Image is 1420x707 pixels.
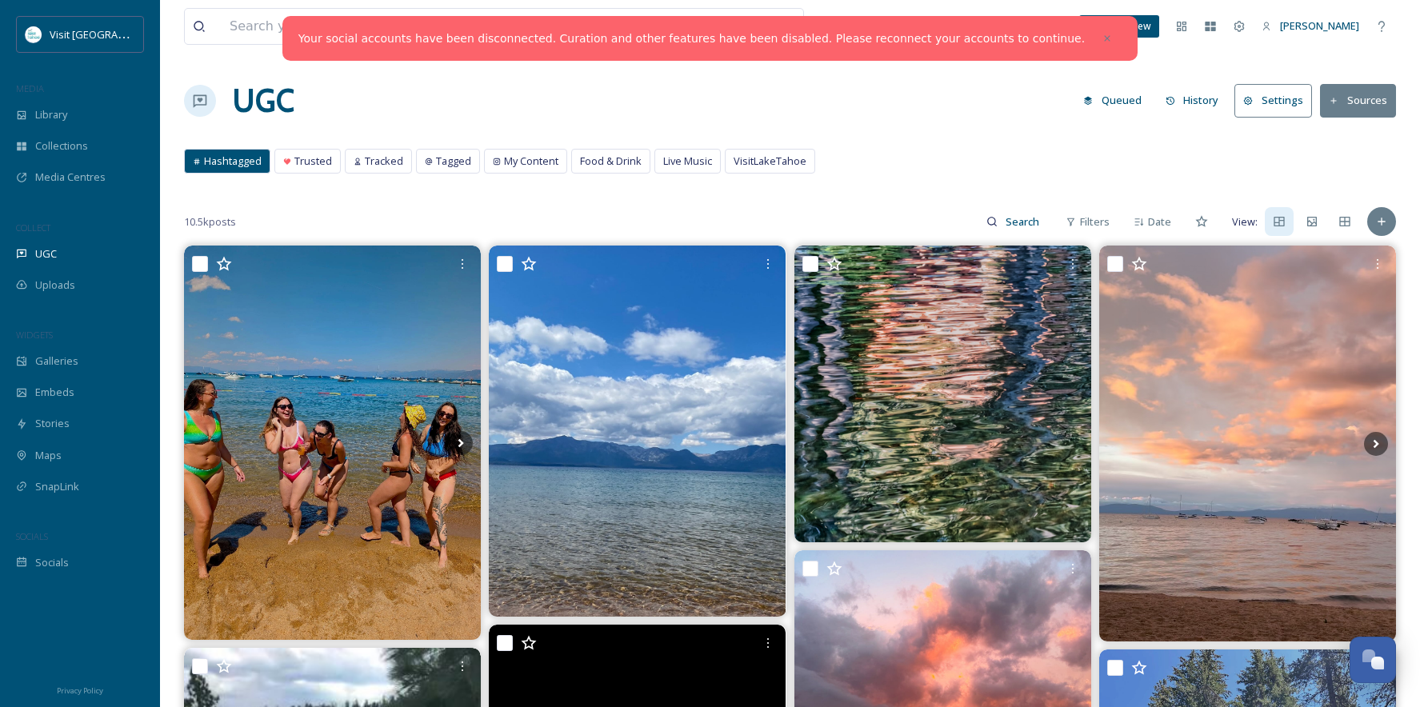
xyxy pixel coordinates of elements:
[16,82,44,94] span: MEDIA
[35,246,57,262] span: UGC
[794,246,1091,542] img: A quick splash of color - ripples on Donner Creek, CA, taken from my kayak.. . . . #tomstahlphoto...
[16,329,53,341] span: WIDGETS
[998,206,1050,238] input: Search
[489,246,786,617] img: TGIF with an egg salad Sandwich. #TGIF #beachbum #laketahoe #southlaketahoe #nevadabeach
[204,154,262,169] span: Hashtagged
[1234,84,1320,117] a: Settings
[294,154,332,169] span: Trusted
[35,385,74,400] span: Embeds
[57,685,103,696] span: Privacy Policy
[232,77,294,125] a: UGC
[35,107,67,122] span: Library
[1075,85,1150,116] button: Queued
[663,154,712,169] span: Live Music
[184,246,481,640] img: Weekend well spent in Tahoe with some of my favorites 🏔️💙 #ɢᴏᴏᴅᴠɪʙᴇs #ᴡᴇᴇᴋᴇɴᴅᴅᴜᴍᴘ #southlaketahoe...
[1254,10,1367,42] a: [PERSON_NAME]
[436,154,471,169] span: Tagged
[1280,18,1359,33] span: [PERSON_NAME]
[1075,85,1158,116] a: Queued
[1320,84,1396,117] button: Sources
[1350,637,1396,683] button: Open Chat
[184,214,236,230] span: 10.5k posts
[1079,15,1159,38] a: What's New
[1148,214,1171,230] span: Date
[734,154,806,169] span: VisitLakeTahoe
[1158,85,1235,116] a: History
[1232,214,1258,230] span: View:
[1099,246,1396,641] img: How incredible to have this just down the street 😌😌😌😌 So grateful. #tahome
[57,680,103,699] a: Privacy Policy
[35,448,62,463] span: Maps
[35,170,106,185] span: Media Centres
[35,278,75,293] span: Uploads
[1080,214,1110,230] span: Filters
[1158,85,1227,116] button: History
[50,26,174,42] span: Visit [GEOGRAPHIC_DATA]
[222,9,673,44] input: Search your library
[1234,84,1312,117] button: Settings
[35,138,88,154] span: Collections
[580,154,642,169] span: Food & Drink
[702,10,795,42] a: View all files
[365,154,403,169] span: Tracked
[26,26,42,42] img: download.jpeg
[35,416,70,431] span: Stories
[35,479,79,494] span: SnapLink
[298,30,1085,47] a: Your social accounts have been disconnected. Curation and other features have been disabled. Plea...
[35,353,78,369] span: Galleries
[16,530,48,542] span: SOCIALS
[504,154,558,169] span: My Content
[16,222,50,234] span: COLLECT
[35,555,69,570] span: Socials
